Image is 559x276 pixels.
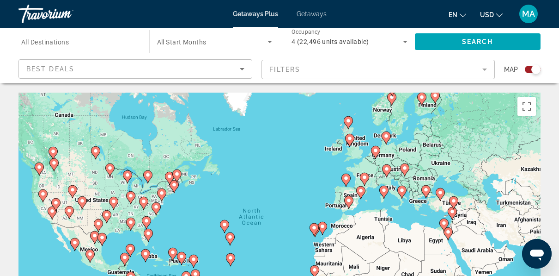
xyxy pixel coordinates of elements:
[415,33,541,50] button: Search
[26,65,74,73] span: Best Deals
[522,9,535,19] span: MA
[233,10,278,18] a: Getaways Plus
[292,29,321,35] span: Occupancy
[522,239,552,269] iframe: Button to launch messaging window
[516,4,541,24] button: User Menu
[21,38,69,46] span: All Destinations
[157,38,207,46] span: All Start Months
[480,8,503,21] button: Change currency
[517,97,536,116] button: Toggle fullscreen view
[292,38,369,45] span: 4 (22,496 units available)
[297,10,327,18] a: Getaways
[462,38,493,45] span: Search
[18,2,111,26] a: Travorium
[504,63,518,76] span: Map
[449,8,466,21] button: Change language
[449,11,457,19] span: en
[26,63,244,75] mat-select: Sort by
[480,11,494,19] span: USD
[261,59,495,80] button: Filter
